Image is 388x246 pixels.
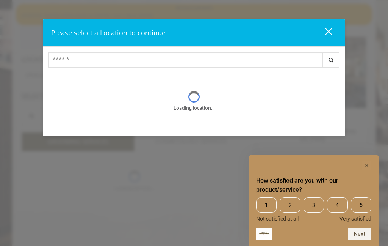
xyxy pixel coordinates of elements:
span: 4 [327,197,347,213]
span: 2 [280,197,300,213]
div: How satisfied are you with our product/service? Select an option from 1 to 5, with 1 being Not sa... [256,197,371,222]
span: Please select a Location to continue [51,28,166,37]
div: Loading location... [174,104,214,112]
input: Search Center [48,52,323,68]
span: 5 [351,197,371,213]
button: Hide survey [362,161,371,170]
i: Search button [327,57,335,63]
div: Center Select [48,52,340,71]
span: Very satisfied [339,216,371,222]
div: How satisfied are you with our product/service? Select an option from 1 to 5, with 1 being Not sa... [256,161,371,240]
span: Not satisfied at all [256,216,299,222]
span: 3 [304,197,324,213]
div: close dialog [316,27,332,39]
h2: How satisfied are you with our product/service? Select an option from 1 to 5, with 1 being Not sa... [256,176,371,194]
button: close dialog [311,25,337,41]
span: 1 [256,197,277,213]
button: Next question [348,228,371,240]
